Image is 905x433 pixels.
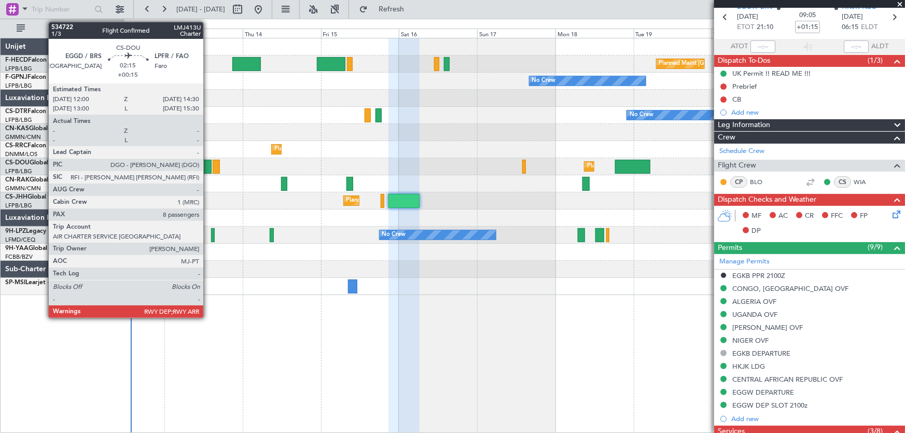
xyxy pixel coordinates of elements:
[587,159,750,174] div: Planned Maint [GEOGRAPHIC_DATA] ([GEOGRAPHIC_DATA])
[630,107,653,123] div: No Crew
[871,41,888,52] span: ALDT
[712,29,790,38] div: Wed 20
[757,22,773,33] span: 21:10
[751,211,761,221] span: MF
[860,211,868,221] span: FP
[732,362,765,371] div: HKJK LDG
[5,167,32,175] a: LFPB/LBG
[799,10,816,21] span: 09:05
[732,336,769,345] div: NIGER OVF
[842,22,858,33] span: 06:15
[5,253,33,261] a: FCBB/BZV
[778,211,788,221] span: AC
[5,280,25,286] span: SP-MSI
[5,245,64,252] a: 9H-YAAGlobal 5000
[5,236,35,244] a: LFMD/CEQ
[5,150,37,158] a: DNMM/LOS
[834,176,851,188] div: CS
[854,177,877,187] a: WIA
[399,29,477,38] div: Sat 16
[164,29,243,38] div: Wed 13
[732,375,843,384] div: CENTRAL AFRICAN REPUBLIC OVF
[730,176,747,188] div: CP
[27,25,109,32] span: All Aircraft
[737,12,758,22] span: [DATE]
[732,95,741,104] div: CB
[32,2,91,17] input: Trip Number
[5,65,32,73] a: LFPB/LBG
[5,74,27,80] span: F-GPNJ
[868,55,883,66] span: (1/3)
[5,185,41,192] a: GMMN/CMN
[718,194,816,206] span: Dispatch Checks and Weather
[346,193,510,208] div: Planned Maint [GEOGRAPHIC_DATA] ([GEOGRAPHIC_DATA])
[5,245,29,252] span: 9H-YAA
[732,69,811,78] div: UK Permit !! READ ME !!!
[5,160,65,166] a: CS-DOUGlobal 6500
[176,5,225,14] span: [DATE] - [DATE]
[732,284,848,293] div: CONGO, [GEOGRAPHIC_DATA] OVF
[842,12,863,22] span: [DATE]
[731,414,900,423] div: Add new
[5,108,27,115] span: CS-DTR
[5,125,29,132] span: CN-KAS
[477,29,555,38] div: Sun 17
[532,73,556,89] div: No Crew
[5,177,65,183] a: CN-RAKGlobal 6000
[718,55,770,67] span: Dispatch To-Dos
[5,116,32,124] a: LFPB/LBG
[805,211,814,221] span: CR
[732,82,757,91] div: Prebrief
[5,74,67,80] a: F-GPNJFalcon 900EX
[5,57,57,63] a: F-HECDFalcon 7X
[732,310,777,319] div: UGANDA OVF
[732,323,803,332] div: [PERSON_NAME] OVF
[659,56,823,72] div: Planned Maint [GEOGRAPHIC_DATA] ([GEOGRAPHIC_DATA])
[732,349,790,358] div: EGKB DEPARTURE
[5,202,32,209] a: LFPB/LBG
[5,82,32,90] a: LFPB/LBG
[719,146,764,157] a: Schedule Crew
[751,226,761,236] span: DP
[5,143,66,149] a: CS-RRCFalcon 900LX
[732,401,807,410] div: EGGW DEP SLOT 2100z
[731,41,748,52] span: ATOT
[193,107,246,123] div: Planned Maint Sofia
[718,119,770,131] span: Leg Information
[750,40,775,53] input: --:--
[126,21,143,30] div: [DATE]
[555,29,634,38] div: Mon 18
[5,143,27,149] span: CS-RRC
[732,297,776,306] div: ALGERIA OVF
[5,194,27,200] span: CS-JHH
[732,388,794,397] div: EGGW DEPARTURE
[731,108,900,117] div: Add new
[274,142,382,157] div: Planned Maint Lagos ([PERSON_NAME])
[831,211,843,221] span: FFC
[737,22,754,33] span: ETOT
[861,22,878,33] span: ELDT
[634,29,712,38] div: Tue 19
[719,257,770,267] a: Manage Permits
[750,177,773,187] a: BLO
[5,133,41,141] a: GMMN/CMN
[5,194,63,200] a: CS-JHHGlobal 6000
[354,1,416,18] button: Refresh
[5,125,64,132] a: CN-KASGlobal 5000
[243,29,321,38] div: Thu 14
[5,228,26,234] span: 9H-LPZ
[370,6,413,13] span: Refresh
[5,228,59,234] a: 9H-LPZLegacy 500
[718,160,756,172] span: Flight Crew
[718,132,735,144] span: Crew
[5,280,63,286] a: SP-MSILearjet 60XR
[732,271,785,280] div: EGKB PPR 2100Z
[382,227,406,243] div: No Crew
[86,29,164,38] div: Tue 12
[868,242,883,253] span: (9/9)
[5,177,30,183] span: CN-RAK
[5,160,30,166] span: CS-DOU
[321,29,399,38] div: Fri 15
[11,20,113,37] button: All Aircraft
[5,57,28,63] span: F-HECD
